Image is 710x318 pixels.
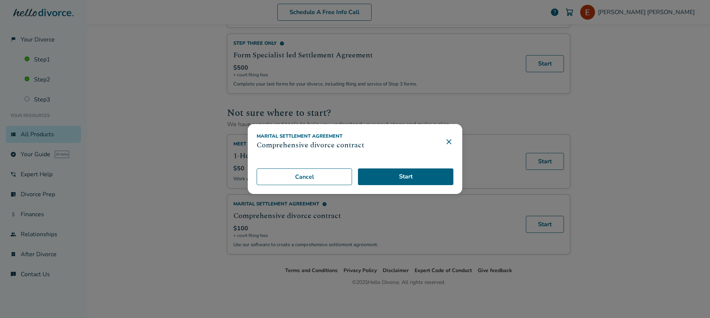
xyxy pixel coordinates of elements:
[673,282,710,318] iframe: Chat Widget
[358,168,453,185] a: Start
[257,133,364,140] div: Marital Settlement Agreement
[257,140,364,151] h3: Comprehensive divorce contract
[257,168,352,185] button: Cancel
